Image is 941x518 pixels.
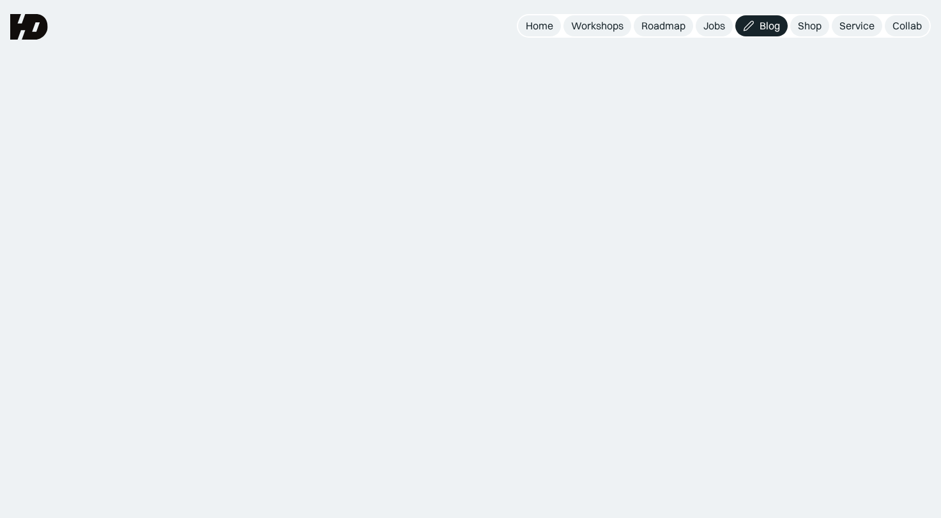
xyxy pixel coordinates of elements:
div: Workshops [571,19,624,33]
div: Home [526,19,553,33]
a: Collab [885,15,930,36]
a: Service [832,15,882,36]
div: Collab [892,19,922,33]
a: Home [518,15,561,36]
div: Roadmap [641,19,685,33]
a: Roadmap [634,15,693,36]
a: Workshops [563,15,631,36]
div: Service [839,19,875,33]
a: Jobs [696,15,733,36]
div: Blog [760,19,780,33]
a: Shop [790,15,829,36]
a: Blog [735,15,788,36]
div: Shop [798,19,822,33]
div: Jobs [703,19,725,33]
